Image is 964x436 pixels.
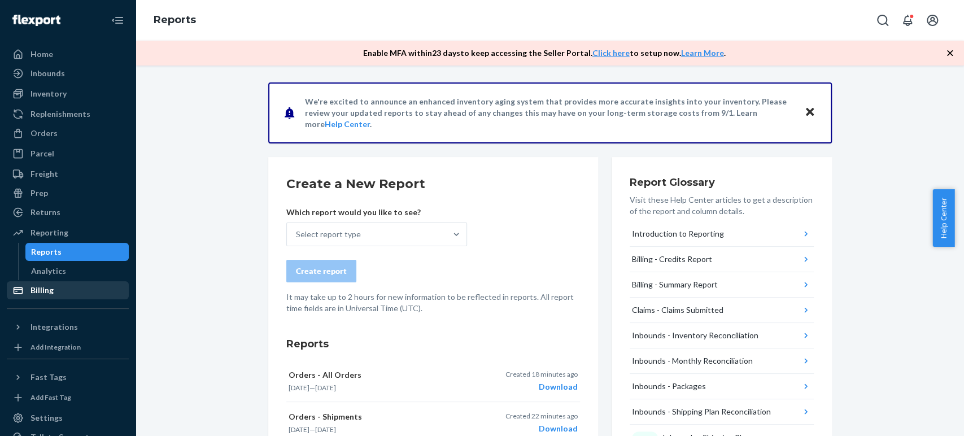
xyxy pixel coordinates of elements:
p: Orders - Shipments [289,411,479,422]
time: [DATE] [315,425,336,434]
a: Reports [25,243,129,261]
button: Orders - All Orders[DATE]—[DATE]Created 18 minutes agoDownload [286,360,580,402]
div: Home [30,49,53,60]
a: Settings [7,409,129,427]
div: Inventory [30,88,67,99]
div: Fast Tags [30,372,67,383]
div: Inbounds - Packages [632,381,706,392]
div: Settings [30,412,63,424]
p: Visit these Help Center articles to get a description of the report and column details. [630,194,814,217]
a: Home [7,45,129,63]
p: Created 22 minutes ago [505,411,578,421]
button: Inbounds - Shipping Plan Reconciliation [630,399,814,425]
div: Download [505,381,578,393]
a: Billing [7,281,129,299]
button: Open account menu [921,9,944,32]
div: Prep [30,188,48,199]
time: [DATE] [289,383,309,392]
time: [DATE] [315,383,336,392]
div: Billing - Summary Report [632,279,718,290]
a: Freight [7,165,129,183]
a: Reports [154,14,196,26]
a: Inventory [7,85,129,103]
div: Analytics [31,265,66,277]
p: Enable MFA within 23 days to keep accessing the Seller Portal. to setup now. . [363,47,726,59]
time: [DATE] [289,425,309,434]
button: Inbounds - Inventory Reconciliation [630,323,814,348]
h2: Create a New Report [286,175,580,193]
div: Inbounds - Inventory Reconciliation [632,330,758,341]
div: Inbounds - Shipping Plan Reconciliation [632,406,771,417]
p: — [289,425,479,434]
h3: Reports [286,337,580,351]
div: Introduction to Reporting [632,228,724,239]
a: Prep [7,184,129,202]
h3: Report Glossary [630,175,814,190]
p: Which report would you like to see? [286,207,467,218]
button: Inbounds - Packages [630,374,814,399]
button: Open notifications [896,9,919,32]
div: Integrations [30,321,78,333]
ol: breadcrumbs [145,4,205,37]
a: Reporting [7,224,129,242]
a: Replenishments [7,105,129,123]
button: Close [802,104,817,121]
div: Download [505,423,578,434]
div: Inbounds [30,68,65,79]
button: Inbounds - Monthly Reconciliation [630,348,814,374]
div: Parcel [30,148,54,159]
div: Claims - Claims Submitted [632,304,723,316]
div: Inbounds - Monthly Reconciliation [632,355,753,367]
div: Add Integration [30,342,81,352]
a: Add Fast Tag [7,391,129,404]
button: Create report [286,260,356,282]
p: Created 18 minutes ago [505,369,578,379]
p: — [289,383,479,393]
div: Reporting [30,227,68,238]
div: Add Fast Tag [30,393,71,402]
button: Integrations [7,318,129,336]
div: Freight [30,168,58,180]
p: It may take up to 2 hours for new information to be reflected in reports. All report time fields ... [286,291,580,314]
a: Parcel [7,145,129,163]
a: Help Center [325,119,370,129]
p: Orders - All Orders [289,369,479,381]
a: Learn More [681,48,724,58]
a: Add Integration [7,341,129,354]
div: Returns [30,207,60,218]
a: Analytics [25,262,129,280]
button: Billing - Credits Report [630,247,814,272]
a: Returns [7,203,129,221]
img: Flexport logo [12,15,60,26]
button: Billing - Summary Report [630,272,814,298]
div: Replenishments [30,108,90,120]
a: Click here [592,48,630,58]
div: Select report type [296,229,361,240]
button: Open Search Box [871,9,894,32]
a: Orders [7,124,129,142]
a: Inbounds [7,64,129,82]
div: Reports [31,246,62,258]
div: Billing - Credits Report [632,254,712,265]
button: Help Center [932,189,954,247]
button: Close Navigation [106,9,129,32]
button: Claims - Claims Submitted [630,298,814,323]
p: We're excited to announce an enhanced inventory aging system that provides more accurate insights... [305,96,793,130]
div: Orders [30,128,58,139]
button: Fast Tags [7,368,129,386]
button: Introduction to Reporting [630,221,814,247]
div: Create report [296,265,347,277]
div: Billing [30,285,54,296]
